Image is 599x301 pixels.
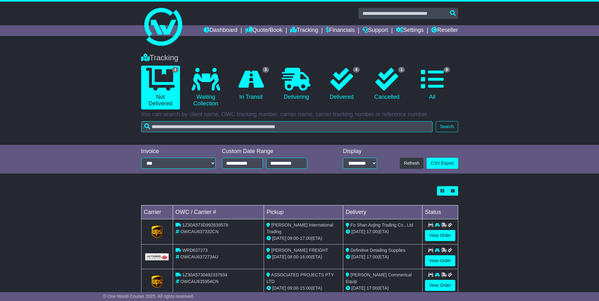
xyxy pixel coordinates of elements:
[300,286,311,291] span: 15:00
[186,66,225,109] a: Waiting Collection
[427,158,458,169] a: CSV Export
[413,66,452,103] a: 8 All
[173,205,264,219] td: OWC / Carrier #
[444,67,450,73] span: 8
[267,285,340,292] div: - (ETA)
[368,66,406,103] a: 1 Cancelled
[152,275,162,288] img: GetCarrierServiceLogo
[346,254,420,260] div: (ETA)
[277,66,316,103] a: Delivering
[367,286,378,291] span: 17:00
[300,236,311,241] span: 17:00
[145,253,169,260] img: GetCarrierServiceLogo
[180,279,219,284] span: OWCAU635954CN
[152,226,162,238] img: GetCarrierServiceLogo
[272,236,286,241] span: [DATE]
[271,248,328,253] span: [PERSON_NAME] FREIGHT
[351,254,365,259] span: [DATE]
[138,53,461,62] div: Tracking
[367,229,378,234] span: 17:00
[231,66,270,103] a: 3 In Transit
[290,25,318,36] a: Tracking
[180,254,218,259] span: OWCAU637273AU
[398,67,405,73] span: 1
[425,230,455,241] a: View Order
[425,255,455,266] a: View Order
[425,280,455,291] a: View Order
[267,222,333,234] span: [PERSON_NAME] International Trading
[326,25,355,36] a: Financials
[351,229,365,234] span: [DATE]
[400,158,423,169] button: Refresh
[141,66,180,109] a: 3 Not Delivered
[351,286,365,291] span: [DATE]
[362,25,388,36] a: Support
[287,236,298,241] span: 09:00
[180,229,219,234] span: OWCAU637332CN
[264,205,343,219] td: Pickup
[182,272,227,277] span: 1Z30A5730492337934
[272,254,286,259] span: [DATE]
[103,294,194,299] span: © One World Courier 2025. All rights reserved.
[141,148,216,155] div: Invoice
[322,66,361,103] a: 4 Delivered
[141,205,173,219] td: Carrier
[367,254,378,259] span: 17:00
[343,148,377,155] div: Display
[172,67,178,73] span: 3
[300,254,311,259] span: 16:00
[346,272,412,284] span: [PERSON_NAME] Commerical Equip
[182,222,228,227] span: 1Z30A573D992639578
[222,148,323,155] div: Custom Date Range
[182,248,207,253] span: WRD637273
[204,25,237,36] a: Dashboard
[267,254,340,260] div: - (ETA)
[287,286,298,291] span: 09:00
[141,111,458,118] p: You can search by client name, OWC tracking number, carrier name, carrier tracking number or refe...
[422,205,458,219] td: Status
[346,285,420,292] div: (ETA)
[245,25,282,36] a: Quote/Book
[436,121,458,132] button: Search
[267,272,334,284] span: ASSOCIATED PROJECTS PTY LTD
[262,67,269,73] span: 3
[287,254,298,259] span: 08:00
[431,25,458,36] a: Reseller
[353,67,360,73] span: 4
[267,235,340,242] div: - (ETA)
[396,25,424,36] a: Settings
[350,222,413,227] span: Fo Shan Aojing Trading Co., Ltd
[272,286,286,291] span: [DATE]
[346,228,420,235] div: (ETA)
[350,248,405,253] span: Definitive Detailing Supplies
[343,205,422,219] td: Delivery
